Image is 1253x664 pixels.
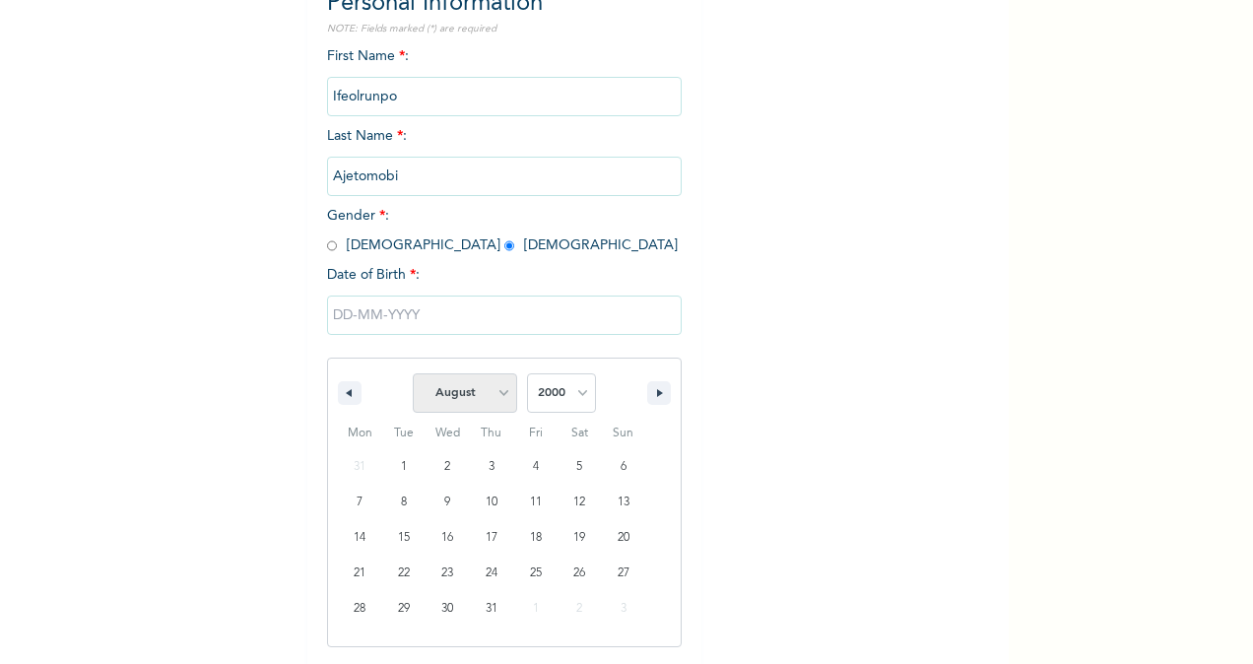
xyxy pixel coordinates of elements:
button: 21 [338,556,382,591]
span: 6 [621,449,626,485]
span: 19 [573,520,585,556]
button: 17 [470,520,514,556]
span: Date of Birth : [327,265,420,286]
p: NOTE: Fields marked (*) are required [327,22,682,36]
button: 25 [513,556,558,591]
span: Gender : [DEMOGRAPHIC_DATA] [DEMOGRAPHIC_DATA] [327,209,678,252]
button: 7 [338,485,382,520]
span: 23 [441,556,453,591]
button: 8 [382,485,427,520]
span: 21 [354,556,365,591]
button: 10 [470,485,514,520]
span: Tue [382,418,427,449]
span: 5 [576,449,582,485]
button: 2 [426,449,470,485]
span: 1 [401,449,407,485]
button: 24 [470,556,514,591]
button: 12 [558,485,602,520]
span: 16 [441,520,453,556]
span: Last Name : [327,129,682,183]
button: 4 [513,449,558,485]
button: 1 [382,449,427,485]
span: 11 [530,485,542,520]
span: 9 [444,485,450,520]
button: 16 [426,520,470,556]
span: Fri [513,418,558,449]
span: 30 [441,591,453,627]
span: Thu [470,418,514,449]
button: 29 [382,591,427,627]
span: 31 [486,591,497,627]
span: 10 [486,485,497,520]
button: 9 [426,485,470,520]
button: 22 [382,556,427,591]
span: First Name : [327,49,682,103]
button: 14 [338,520,382,556]
span: 2 [444,449,450,485]
span: 24 [486,556,497,591]
span: 15 [398,520,410,556]
button: 3 [470,449,514,485]
span: 29 [398,591,410,627]
button: 20 [601,520,645,556]
button: 15 [382,520,427,556]
button: 6 [601,449,645,485]
span: 3 [489,449,495,485]
button: 13 [601,485,645,520]
span: 8 [401,485,407,520]
span: 26 [573,556,585,591]
span: 25 [530,556,542,591]
span: 13 [618,485,629,520]
span: Sat [558,418,602,449]
span: Mon [338,418,382,449]
span: 12 [573,485,585,520]
button: 18 [513,520,558,556]
button: 31 [470,591,514,627]
button: 28 [338,591,382,627]
span: 22 [398,556,410,591]
span: 14 [354,520,365,556]
button: 30 [426,591,470,627]
input: DD-MM-YYYY [327,296,682,335]
button: 19 [558,520,602,556]
input: Enter your first name [327,77,682,116]
button: 5 [558,449,602,485]
button: 23 [426,556,470,591]
span: 20 [618,520,629,556]
button: 26 [558,556,602,591]
button: 27 [601,556,645,591]
span: 28 [354,591,365,627]
span: Wed [426,418,470,449]
span: 27 [618,556,629,591]
span: Sun [601,418,645,449]
span: 7 [357,485,363,520]
button: 11 [513,485,558,520]
span: 18 [530,520,542,556]
span: 17 [486,520,497,556]
span: 4 [533,449,539,485]
input: Enter your last name [327,157,682,196]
